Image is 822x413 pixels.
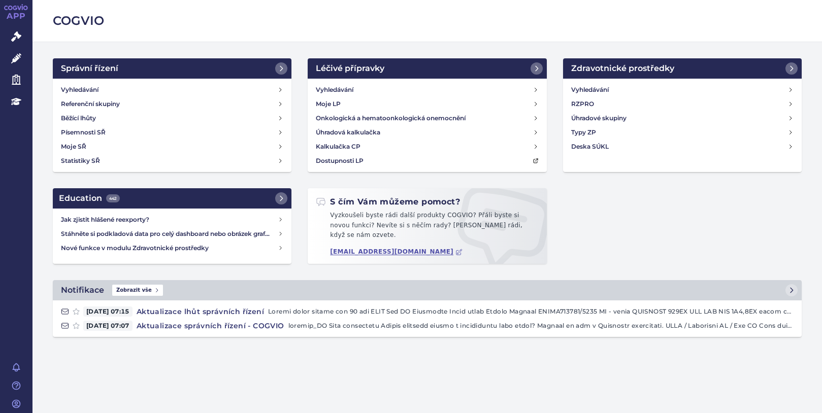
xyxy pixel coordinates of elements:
h4: Aktualizace správních řízení - COGVIO [133,321,288,331]
a: Zdravotnické prostředky [563,58,802,79]
span: 442 [106,194,120,202]
a: Jak zjistit hlášené reexporty? [57,213,287,227]
h4: Jak zjistit hlášené reexporty? [61,215,278,225]
a: Referenční skupiny [57,97,287,111]
a: Stáhněte si podkladová data pro celý dashboard nebo obrázek grafu v COGVIO App modulu Analytics [57,227,287,241]
a: Moje LP [312,97,542,111]
h4: Moje LP [316,99,341,109]
p: Loremi dolor sitame con 90 adi ELIT Sed DO Eiusmodte Incid utlab Etdolo Magnaal ENIMA713781/5235 ... [268,306,794,317]
a: [EMAIL_ADDRESS][DOMAIN_NAME] [330,248,463,256]
span: Zobrazit vše [112,285,163,296]
a: Úhradové skupiny [567,111,798,125]
h4: Statistiky SŘ [61,156,100,166]
h2: Education [59,192,120,204]
a: Education442 [53,188,291,209]
a: Úhradová kalkulačka [312,125,542,140]
h4: Aktualizace lhůt správních řízení [133,306,268,317]
a: Vyhledávání [57,83,287,97]
a: RZPRO [567,97,798,111]
h4: Dostupnosti LP [316,156,364,166]
h4: Běžící lhůty [61,113,96,123]
a: Typy ZP [567,125,798,140]
a: Vyhledávání [567,83,798,97]
h4: RZPRO [571,99,594,109]
h4: Typy ZP [571,127,596,137]
h4: Referenční skupiny [61,99,120,109]
h2: Léčivé přípravky [316,62,384,75]
a: Správní řízení [53,58,291,79]
a: Vyhledávání [312,83,542,97]
h2: Notifikace [61,284,104,296]
h4: Deska SÚKL [571,142,609,152]
h4: Moje SŘ [61,142,86,152]
a: NotifikaceZobrazit vše [53,280,802,300]
p: loremip_DO Sita consectetu Adipis elitsedd eiusmo t incididuntu labo etdol? Magnaal en adm v Quis... [288,321,794,331]
h4: Vyhledávání [571,85,609,95]
a: Onkologická a hematoonkologická onemocnění [312,111,542,125]
span: [DATE] 07:07 [83,321,133,331]
h2: S čím Vám můžeme pomoct? [316,196,460,208]
h2: Správní řízení [61,62,118,75]
h4: Úhradové skupiny [571,113,627,123]
h2: COGVIO [53,12,802,29]
h4: Vyhledávání [61,85,98,95]
span: [DATE] 07:15 [83,306,133,317]
a: Moje SŘ [57,140,287,154]
a: Statistiky SŘ [57,154,287,168]
h4: Písemnosti SŘ [61,127,106,137]
a: Dostupnosti LP [312,154,542,168]
h4: Onkologická a hematoonkologická onemocnění [316,113,466,123]
a: Léčivé přípravky [308,58,546,79]
p: Vyzkoušeli byste rádi další produkty COGVIO? Přáli byste si novou funkci? Nevíte si s něčím rady?... [316,211,538,245]
h4: Nové funkce v modulu Zdravotnické prostředky [61,243,278,253]
a: Písemnosti SŘ [57,125,287,140]
h4: Úhradová kalkulačka [316,127,380,137]
h2: Zdravotnické prostředky [571,62,674,75]
a: Nové funkce v modulu Zdravotnické prostředky [57,241,287,255]
a: Kalkulačka CP [312,140,542,154]
h4: Vyhledávání [316,85,353,95]
a: Běžící lhůty [57,111,287,125]
h4: Kalkulačka CP [316,142,360,152]
a: Deska SÚKL [567,140,798,154]
h4: Stáhněte si podkladová data pro celý dashboard nebo obrázek grafu v COGVIO App modulu Analytics [61,229,278,239]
